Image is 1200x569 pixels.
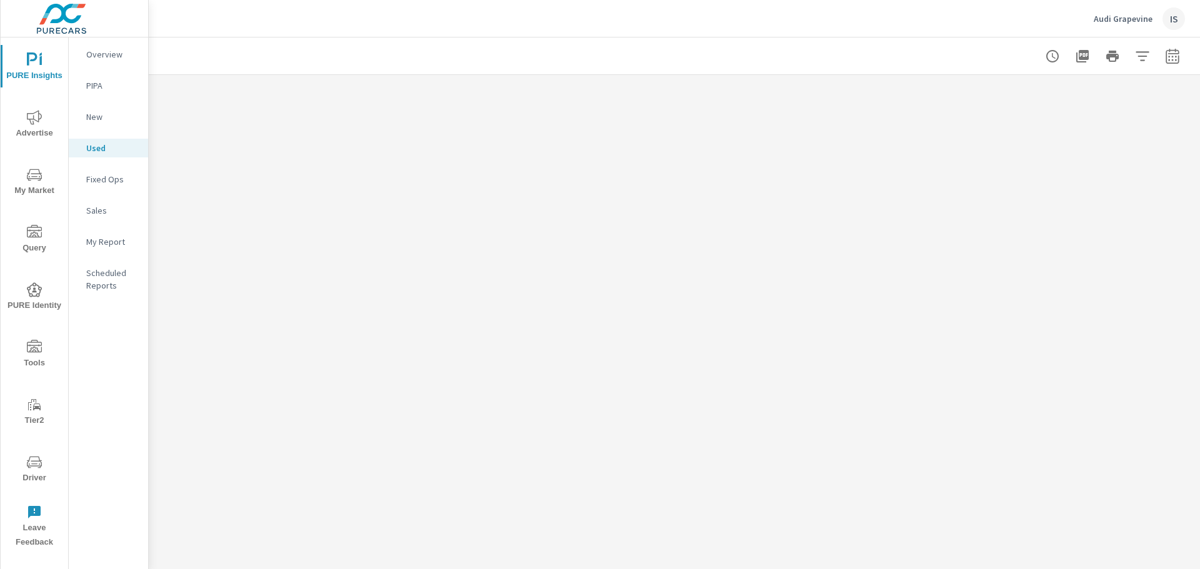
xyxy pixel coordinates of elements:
[69,107,148,126] div: New
[69,232,148,251] div: My Report
[4,505,64,550] span: Leave Feedback
[4,52,64,83] span: PURE Insights
[69,201,148,220] div: Sales
[1130,44,1155,69] button: Apply Filters
[4,110,64,141] span: Advertise
[1160,44,1185,69] button: Select Date Range
[69,139,148,157] div: Used
[4,340,64,370] span: Tools
[86,173,138,186] p: Fixed Ops
[4,397,64,428] span: Tier2
[86,111,138,123] p: New
[69,264,148,295] div: Scheduled Reports
[86,267,138,292] p: Scheduled Reports
[69,76,148,95] div: PIPA
[1070,44,1095,69] button: "Export Report to PDF"
[1162,7,1185,30] div: IS
[1100,44,1125,69] button: Print Report
[69,170,148,189] div: Fixed Ops
[86,235,138,248] p: My Report
[86,79,138,92] p: PIPA
[4,225,64,255] span: Query
[86,142,138,154] p: Used
[69,45,148,64] div: Overview
[4,282,64,313] span: PURE Identity
[4,167,64,198] span: My Market
[1,37,68,555] div: nav menu
[86,48,138,61] p: Overview
[4,455,64,485] span: Driver
[86,204,138,217] p: Sales
[1094,13,1152,24] p: Audi Grapevine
